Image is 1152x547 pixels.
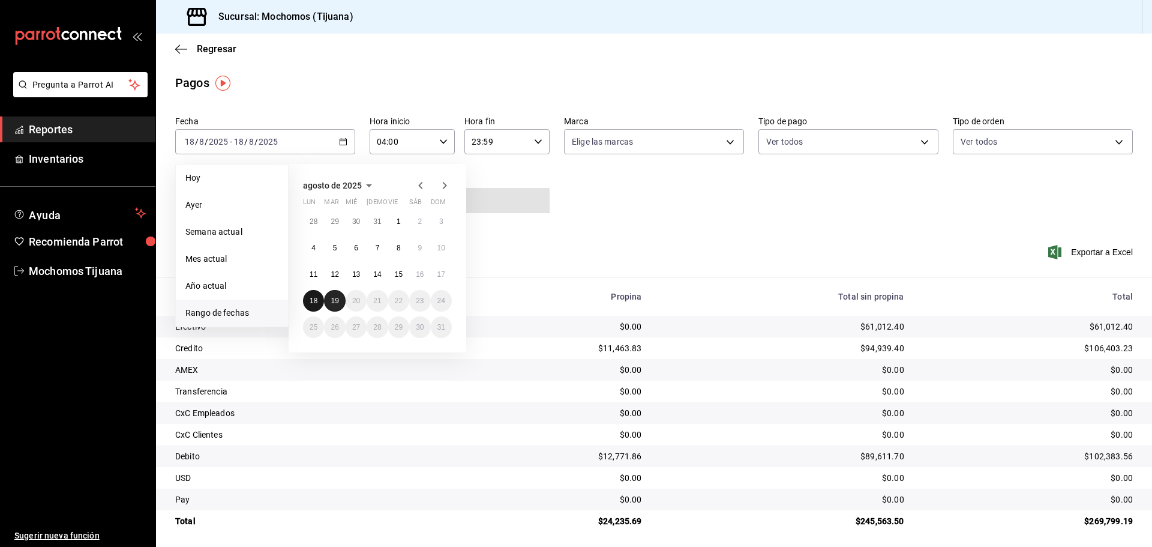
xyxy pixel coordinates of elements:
abbr: 24 de agosto de 2025 [437,297,445,305]
span: Ayer [185,199,278,211]
div: AMEX [175,364,448,376]
button: 12 de agosto de 2025 [324,264,345,285]
abbr: 26 de agosto de 2025 [331,323,338,331]
span: / [195,137,199,147]
button: 6 de agosto de 2025 [346,237,367,259]
button: 4 de agosto de 2025 [303,237,324,259]
span: Mochomos Tijuana [29,263,146,279]
abbr: domingo [431,198,446,211]
input: -- [184,137,195,147]
button: 15 de agosto de 2025 [388,264,409,285]
abbr: 22 de agosto de 2025 [395,297,403,305]
div: $102,383.56 [923,450,1133,462]
span: Recomienda Parrot [29,234,146,250]
abbr: 30 de julio de 2025 [352,217,360,226]
button: 5 de agosto de 2025 [324,237,345,259]
abbr: 2 de agosto de 2025 [418,217,422,226]
div: $0.00 [923,494,1133,506]
div: Total [175,515,448,527]
div: $0.00 [661,407,904,419]
span: Exportar a Excel [1051,245,1133,259]
span: Año actual [185,280,278,292]
div: $89,611.70 [661,450,904,462]
abbr: 3 de agosto de 2025 [439,217,443,226]
abbr: 29 de agosto de 2025 [395,323,403,331]
label: Fecha [175,117,355,125]
span: Mes actual [185,253,278,265]
div: $11,463.83 [467,342,642,354]
abbr: viernes [388,198,398,211]
button: 1 de agosto de 2025 [388,211,409,232]
button: 26 de agosto de 2025 [324,316,345,338]
span: Reportes [29,121,146,138]
input: -- [248,137,254,147]
span: Sugerir nueva función [14,530,146,542]
button: 29 de julio de 2025 [324,211,345,232]
button: 27 de agosto de 2025 [346,316,367,338]
div: $0.00 [467,321,642,333]
div: $0.00 [467,472,642,484]
button: Tooltip marker [215,76,230,91]
abbr: 10 de agosto de 2025 [437,244,445,252]
span: Rango de fechas [185,307,278,319]
button: agosto de 2025 [303,178,376,193]
button: 3 de agosto de 2025 [431,211,452,232]
button: 17 de agosto de 2025 [431,264,452,285]
div: $245,563.50 [661,515,904,527]
div: $24,235.69 [467,515,642,527]
button: 29 de agosto de 2025 [388,316,409,338]
div: $0.00 [923,407,1133,419]
div: Credito [175,342,448,354]
div: CxC Empleados [175,407,448,419]
div: Total sin propina [661,292,904,301]
span: - [230,137,232,147]
button: 19 de agosto de 2025 [324,290,345,312]
label: Hora fin [464,117,550,125]
button: Pregunta a Parrot AI [13,72,148,97]
label: Tipo de pago [758,117,938,125]
span: Inventarios [29,151,146,167]
input: -- [233,137,244,147]
button: 31 de julio de 2025 [367,211,388,232]
abbr: 19 de agosto de 2025 [331,297,338,305]
abbr: lunes [303,198,316,211]
label: Marca [564,117,744,125]
span: agosto de 2025 [303,181,362,190]
abbr: 5 de agosto de 2025 [333,244,337,252]
div: $0.00 [923,429,1133,441]
button: Regresar [175,43,236,55]
div: USD [175,472,448,484]
abbr: 27 de agosto de 2025 [352,323,360,331]
span: Regresar [197,43,236,55]
abbr: 23 de agosto de 2025 [416,297,424,305]
abbr: 21 de agosto de 2025 [373,297,381,305]
div: $0.00 [923,385,1133,397]
button: 11 de agosto de 2025 [303,264,324,285]
button: 14 de agosto de 2025 [367,264,388,285]
span: Ayuda [29,206,130,220]
div: Pay [175,494,448,506]
div: Debito [175,450,448,462]
abbr: miércoles [346,198,357,211]
span: Pregunta a Parrot AI [32,79,129,91]
abbr: martes [324,198,338,211]
abbr: 7 de agosto de 2025 [376,244,380,252]
button: 30 de julio de 2025 [346,211,367,232]
div: $61,012.40 [923,321,1133,333]
abbr: 11 de agosto de 2025 [310,270,317,279]
button: 21 de agosto de 2025 [367,290,388,312]
input: ---- [258,137,278,147]
abbr: 18 de agosto de 2025 [310,297,317,305]
button: 16 de agosto de 2025 [409,264,430,285]
div: Total [923,292,1133,301]
div: $0.00 [467,385,642,397]
span: / [254,137,258,147]
abbr: 13 de agosto de 2025 [352,270,360,279]
div: $94,939.40 [661,342,904,354]
div: Propina [467,292,642,301]
div: $0.00 [661,429,904,441]
button: 20 de agosto de 2025 [346,290,367,312]
abbr: 30 de agosto de 2025 [416,323,424,331]
abbr: 31 de agosto de 2025 [437,323,445,331]
button: 31 de agosto de 2025 [431,316,452,338]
